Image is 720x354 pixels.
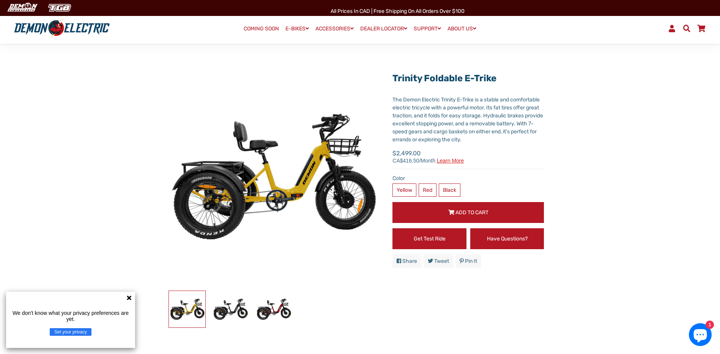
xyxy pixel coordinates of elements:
span: $2,499.00 [392,149,464,163]
a: COMING SOON [241,24,282,34]
img: Trinity Foldable E-Trike [169,291,205,327]
img: Demon Electric [4,2,40,14]
label: Black [439,183,460,197]
img: Demon Electric logo [11,19,112,38]
span: Pin it [465,258,477,264]
a: Have Questions? [470,228,544,249]
span: Share [402,258,417,264]
a: Trinity Foldable E-Trike [392,73,496,84]
p: We don't know what your privacy preferences are yet. [9,310,132,322]
label: Yellow [392,183,416,197]
img: TGB Canada [44,2,75,14]
inbox-online-store-chat: Shopify online store chat [687,323,714,348]
label: Color [392,174,544,182]
label: Red [419,183,436,197]
a: SUPPORT [411,23,444,34]
a: ABOUT US [445,23,479,34]
span: Add to Cart [455,209,488,216]
span: Tweet [434,258,449,264]
img: Trinity Foldable E-Trike [212,291,249,327]
a: Get Test Ride [392,228,466,249]
img: Trinity Foldable E-Trike [255,291,292,327]
span: All Prices in CAD | Free shipping on all orders over $100 [331,8,465,14]
div: The Demon Electric Trinity E-Trike is a stable and comfortable electric tricycle with a powerful ... [392,96,544,144]
a: DEALER LOCATOR [358,23,410,34]
a: ACCESSORIES [313,23,356,34]
button: Set your privacy [50,328,91,336]
a: E-BIKES [283,23,312,34]
button: Add to Cart [392,202,544,223]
